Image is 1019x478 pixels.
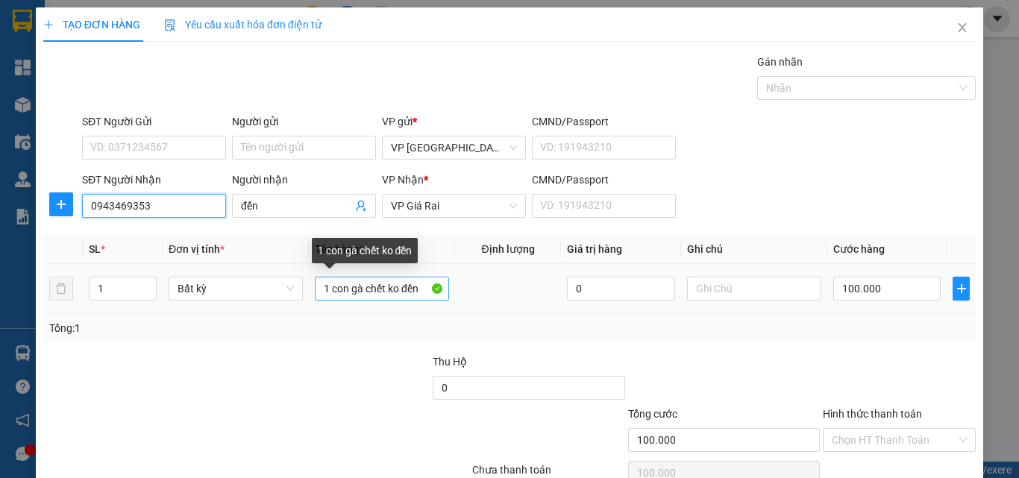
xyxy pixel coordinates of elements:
span: Đơn vị tính [169,243,225,255]
div: SĐT Người Gửi [82,113,226,130]
div: 1 con gà chết ko đền [312,238,418,263]
button: Close [941,7,983,49]
span: Cước hàng [833,243,885,255]
img: icon [164,19,176,31]
span: plus [953,283,969,295]
span: Bất kỳ [178,277,294,300]
span: user-add [355,200,367,212]
span: Thu Hộ [433,356,467,368]
div: Tổng: 1 [49,320,395,336]
input: Ghi Chú [687,277,821,301]
div: Người nhận [232,172,376,188]
span: plus [43,19,54,30]
span: VP Giá Rai [391,195,517,217]
div: Người gửi [232,113,376,130]
th: Ghi chú [681,235,827,264]
span: plus [50,198,72,210]
span: close [956,22,968,34]
label: Hình thức thanh toán [823,408,922,420]
button: plus [49,192,73,216]
div: VP gửi [382,113,526,130]
div: CMND/Passport [532,172,676,188]
input: 0 [567,277,674,301]
button: plus [953,277,970,301]
div: SĐT Người Nhận [82,172,226,188]
button: delete [49,277,73,301]
div: CMND/Passport [532,113,676,130]
span: Định lượng [481,243,534,255]
span: VP Sài Gòn [391,136,517,159]
input: VD: Bàn, Ghế [315,277,449,301]
span: Tổng cước [628,408,677,420]
span: VP Nhận [382,174,424,186]
span: SL [89,243,101,255]
span: Giá trị hàng [567,243,622,255]
span: Yêu cầu xuất hóa đơn điện tử [164,19,322,31]
span: TẠO ĐƠN HÀNG [43,19,140,31]
label: Gán nhãn [757,56,803,68]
